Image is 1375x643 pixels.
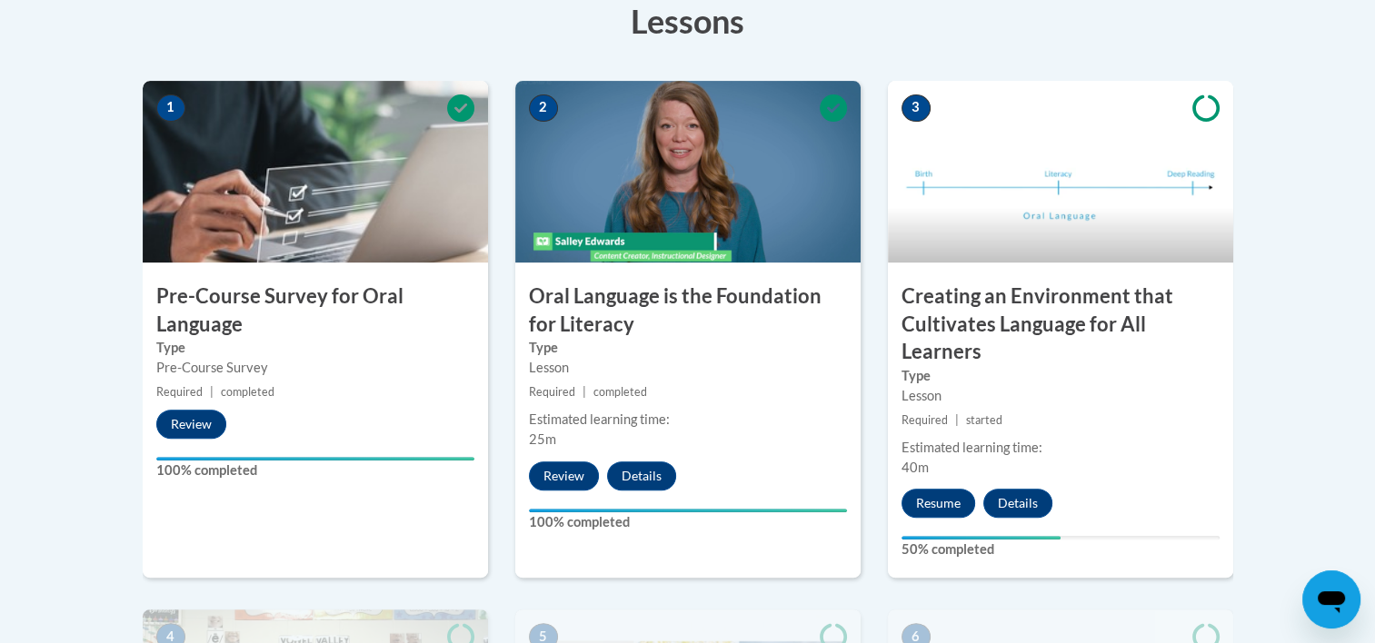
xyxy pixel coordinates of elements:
div: Your progress [529,509,847,512]
span: 1 [156,94,185,122]
label: Type [529,338,847,358]
h3: Creating an Environment that Cultivates Language for All Learners [888,282,1233,366]
span: completed [593,385,647,399]
span: | [210,385,214,399]
div: Estimated learning time: [529,410,847,430]
span: | [955,413,959,427]
label: Type [156,338,474,358]
span: completed [221,385,274,399]
label: Type [902,366,1220,386]
label: 50% completed [902,539,1220,559]
span: | [583,385,586,399]
button: Resume [902,489,975,518]
img: Course Image [888,81,1233,262]
div: Pre-Course Survey [156,358,474,378]
button: Review [156,410,226,439]
span: Required [529,385,575,399]
label: 100% completed [156,460,474,480]
button: Details [607,461,676,490]
span: Required [902,413,948,427]
span: 2 [529,94,558,122]
h3: Oral Language is the Foundation for Literacy [515,282,861,339]
button: Details [983,489,1052,518]
h3: Pre-Course Survey for Oral Language [143,282,488,339]
label: 100% completed [529,512,847,532]
div: Estimated learning time: [902,438,1220,458]
div: Your progress [902,536,1061,539]
div: Lesson [529,358,847,378]
img: Course Image [143,81,488,262]
span: 3 [902,94,931,122]
img: Course Image [515,81,861,262]
span: 40m [902,460,929,475]
iframe: Button to launch messaging window [1302,570,1360,628]
div: Lesson [902,386,1220,406]
span: Required [156,385,203,399]
div: Your progress [156,457,474,460]
span: started [966,413,1002,427]
span: 25m [529,431,556,447]
button: Review [529,461,599,490]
